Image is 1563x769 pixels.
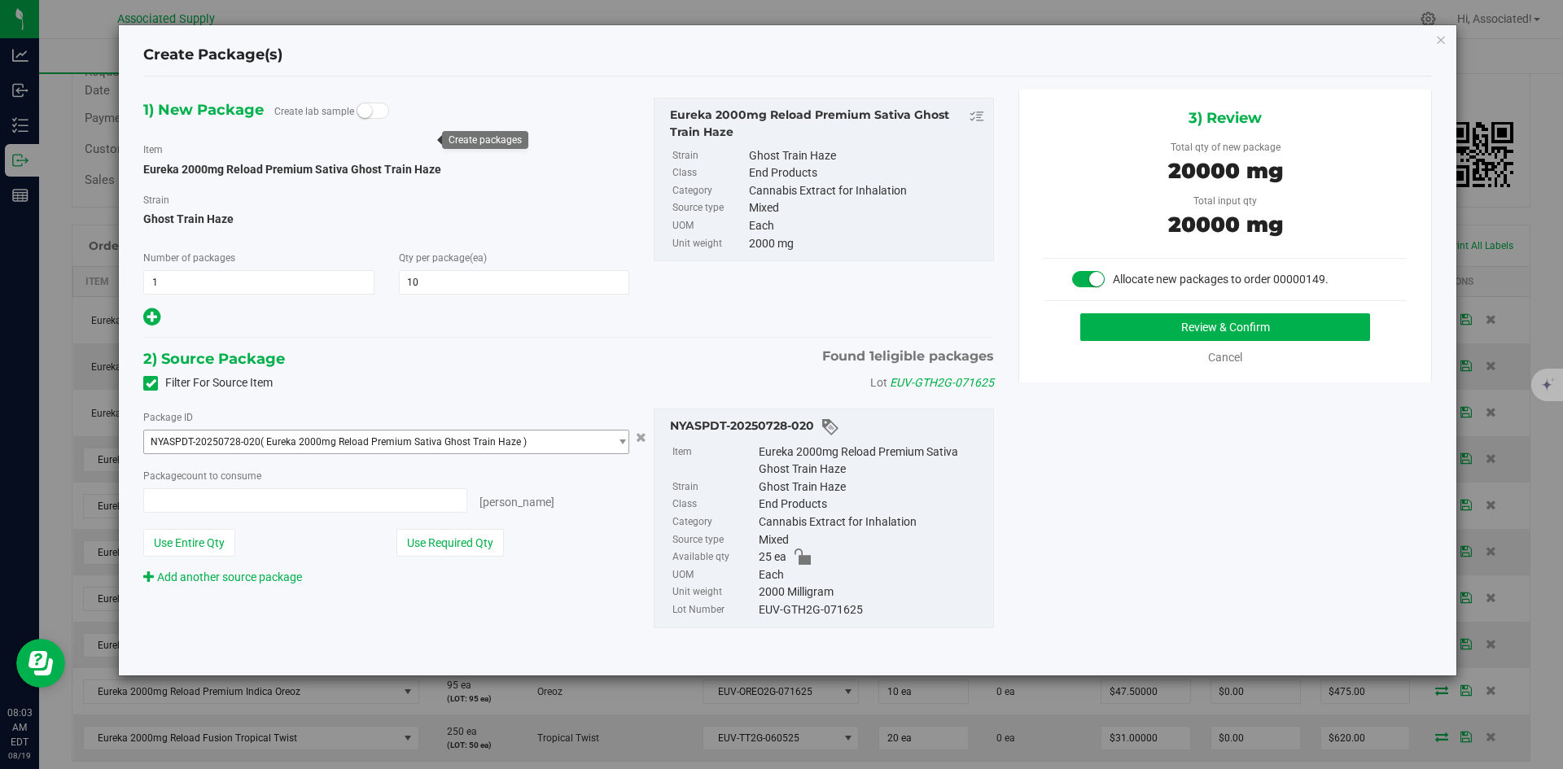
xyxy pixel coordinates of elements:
div: Each [759,566,985,584]
div: Ghost Train Haze [749,147,985,165]
div: Cannabis Extract for Inhalation [759,513,985,531]
label: UOM [672,566,755,584]
button: Use Entire Qty [143,529,235,557]
span: 20000 mg [1168,158,1283,184]
div: Eureka 2000mg Reload Premium Sativa Ghost Train Haze [759,443,985,478]
iframe: Resource center [16,639,65,688]
span: Eureka 2000mg Reload Premium Sativa Ghost Train Haze [143,163,441,176]
span: Lot [870,376,887,389]
label: Source type [672,199,746,217]
label: Source type [672,531,755,549]
span: (ea) [470,252,487,264]
input: 1 [144,271,374,294]
label: Category [672,182,746,200]
label: Strain [672,147,746,165]
span: 25 ea [759,548,786,566]
button: Cancel button [631,426,651,449]
a: Cancel [1208,351,1242,364]
span: select [608,430,628,453]
label: Unit weight [672,235,746,253]
span: count [182,470,207,482]
span: 20000 mg [1168,212,1283,238]
label: Create lab sample [274,99,354,124]
span: Total input qty [1193,195,1257,207]
span: 1) New Package [143,98,264,122]
label: Strain [143,193,169,208]
label: Class [672,496,755,513]
label: UOM [672,217,746,235]
span: Ghost Train Haze [143,207,629,231]
span: Package ID [143,412,193,423]
span: Qty per package [399,252,487,264]
button: Use Required Qty [396,529,504,557]
span: Number of packages [143,252,235,264]
span: EUV-GTH2G-071625 [890,376,994,389]
span: ( Eureka 2000mg Reload Premium Sativa Ghost Train Haze ) [260,436,527,448]
div: EUV-GTH2G-071625 [759,601,985,619]
div: Ghost Train Haze [759,478,985,496]
a: Add another source package [143,570,302,583]
label: Filter For Source Item [143,374,273,391]
label: Available qty [672,548,755,566]
span: Total qty of new package [1171,142,1281,153]
span: 2) Source Package [143,347,285,371]
label: Category [672,513,755,531]
span: Package to consume [143,470,261,482]
div: End Products [749,164,985,182]
div: Each [749,217,985,235]
button: Review & Confirm [1080,313,1370,341]
div: Eureka 2000mg Reload Premium Sativa Ghost Train Haze [670,107,985,141]
span: 1 [869,348,874,364]
div: Cannabis Extract for Inhalation [749,182,985,200]
span: NYASPDT-20250728-020 [151,436,260,448]
label: Item [143,142,163,157]
div: Create packages [449,134,522,146]
span: [PERSON_NAME] [479,496,554,509]
span: Found eligible packages [822,347,994,366]
span: Add new output [143,313,160,326]
div: Mixed [759,531,985,549]
span: Allocate new packages to order 00000149. [1113,273,1329,286]
div: NYASPDT-20250728-020 [670,417,985,437]
label: Unit weight [672,583,755,601]
div: 2000 Milligram [759,583,985,601]
label: Strain [672,478,755,496]
div: Mixed [749,199,985,217]
label: Item [672,443,755,478]
span: 3) Review [1189,106,1262,130]
div: 2000 mg [749,235,985,253]
h4: Create Package(s) [143,45,282,66]
input: 10 [400,271,629,294]
div: End Products [759,496,985,513]
label: Class [672,164,746,182]
label: Lot Number [672,601,755,619]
